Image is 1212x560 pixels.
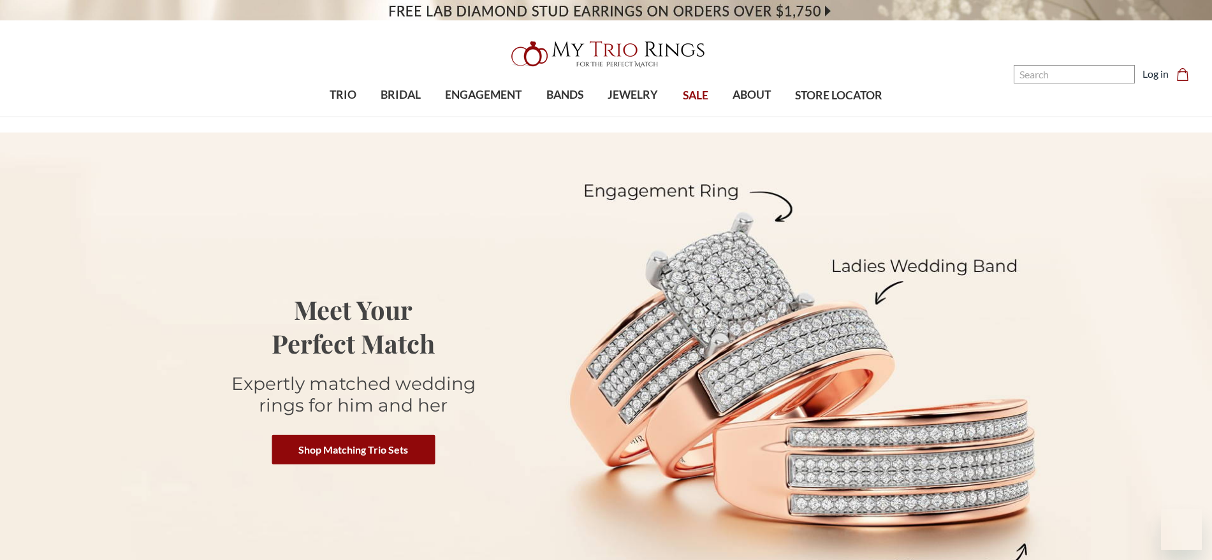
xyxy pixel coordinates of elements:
[395,116,407,117] button: submenu toggle
[1176,68,1189,81] svg: cart.cart_preview
[733,87,771,103] span: ABOUT
[351,34,860,75] a: My Trio Rings
[683,87,708,104] span: SALE
[720,75,783,116] a: ABOUT
[559,116,571,117] button: submenu toggle
[534,75,595,116] a: BANDS
[445,87,522,103] span: ENGAGEMENT
[504,34,708,75] img: My Trio Rings
[608,87,658,103] span: JEWELRY
[546,87,583,103] span: BANDS
[1161,509,1202,550] iframe: Button to launch messaging window
[318,75,369,116] a: TRIO
[670,75,720,117] a: SALE
[337,116,349,117] button: submenu toggle
[330,87,356,103] span: TRIO
[783,75,894,117] a: STORE LOCATOR
[595,75,670,116] a: JEWELRY
[477,116,490,117] button: submenu toggle
[369,75,433,116] a: BRIDAL
[795,87,882,104] span: STORE LOCATOR
[745,116,758,117] button: submenu toggle
[1176,66,1197,82] a: Cart with 0 items
[381,87,421,103] span: BRIDAL
[272,434,435,464] a: Shop Matching Trio Sets
[433,75,534,116] a: ENGAGEMENT
[627,116,639,117] button: submenu toggle
[1143,66,1169,82] a: Log in
[1014,65,1135,83] input: Search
